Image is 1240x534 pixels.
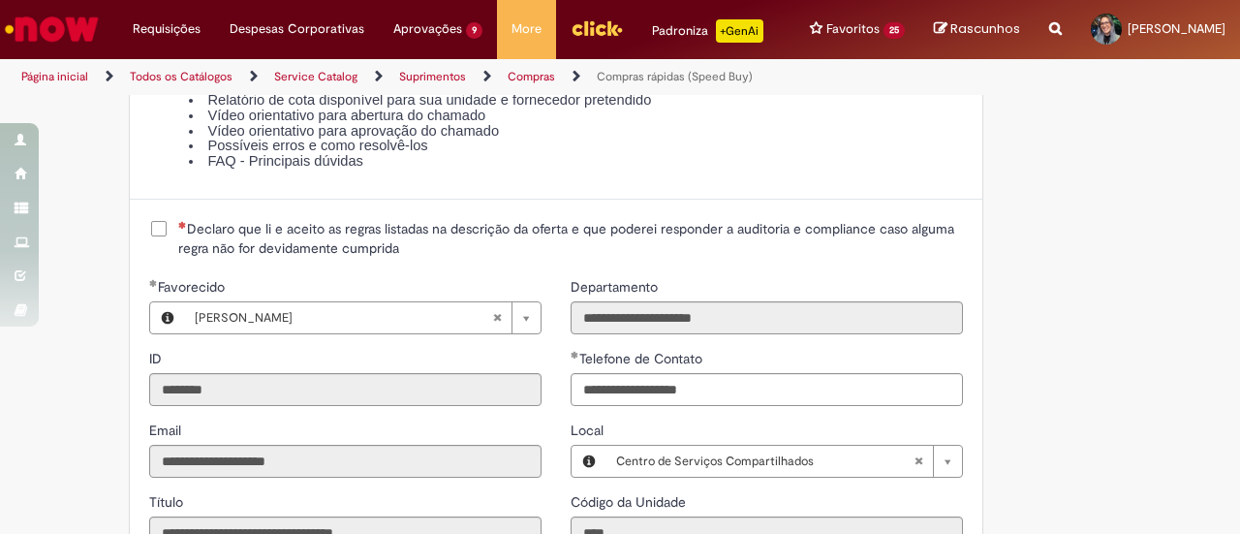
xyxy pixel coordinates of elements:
[188,139,963,154] li: Possíveis erros e como resolvê-los
[1128,20,1225,37] span: [PERSON_NAME]
[572,446,606,477] button: Local, Visualizar este registro Centro de Serviços Compartilhados
[950,19,1020,38] span: Rascunhos
[230,19,364,39] span: Despesas Corporativas
[652,19,763,43] div: Padroniza
[15,59,812,95] ul: Trilhas de página
[571,373,963,406] input: Telefone de Contato
[133,19,201,39] span: Requisições
[149,493,187,511] span: Somente leitura - Título
[149,373,542,406] input: ID
[2,10,102,48] img: ServiceNow
[149,350,166,367] span: Somente leitura - ID
[188,124,963,140] li: Vídeo orientativo para aprovação do chamado
[149,422,185,439] span: Somente leitura - Email
[188,93,963,109] li: Relatório de cota disponível para sua unidade e fornecedor pretendido
[597,69,753,84] a: Compras rápidas (Speed Buy)
[130,69,232,84] a: Todos os Catálogos
[571,422,607,439] span: Local
[511,19,542,39] span: More
[149,445,542,478] input: Email
[393,19,462,39] span: Aprovações
[149,349,166,368] label: Somente leitura - ID
[149,492,187,512] label: Somente leitura - Título
[579,350,706,367] span: Telefone de Contato
[571,493,690,511] span: Somente leitura - Código da Unidade
[883,22,905,39] span: 25
[185,302,541,333] a: [PERSON_NAME]Limpar campo Favorecido
[826,19,880,39] span: Favoritos
[616,446,914,477] span: Centro de Serviços Compartilhados
[158,278,229,296] span: Necessários - Favorecido
[399,69,466,84] a: Suprimentos
[178,221,187,229] span: Necessários
[21,69,88,84] a: Página inicial
[466,22,482,39] span: 9
[571,278,662,296] span: Somente leitura - Departamento
[195,302,492,333] span: [PERSON_NAME]
[571,351,579,359] span: Obrigatório Preenchido
[150,302,185,333] button: Favorecido, Visualizar este registro Ludmila Oliveira Tanabe
[188,154,963,170] li: FAQ - Principais dúvidas
[274,69,357,84] a: Service Catalog
[571,14,623,43] img: click_logo_yellow_360x200.png
[934,20,1020,39] a: Rascunhos
[571,277,662,297] label: Somente leitura - Departamento
[149,421,185,440] label: Somente leitura - Email
[149,279,158,287] span: Obrigatório Preenchido
[508,69,555,84] a: Compras
[571,301,963,334] input: Departamento
[178,219,963,258] span: Declaro que li e aceito as regras listadas na descrição da oferta e que poderei responder a audit...
[571,492,690,512] label: Somente leitura - Código da Unidade
[904,446,933,477] abbr: Limpar campo Local
[482,302,511,333] abbr: Limpar campo Favorecido
[188,109,963,124] li: Vídeo orientativo para abertura do chamado
[606,446,962,477] a: Centro de Serviços CompartilhadosLimpar campo Local
[716,19,763,43] p: +GenAi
